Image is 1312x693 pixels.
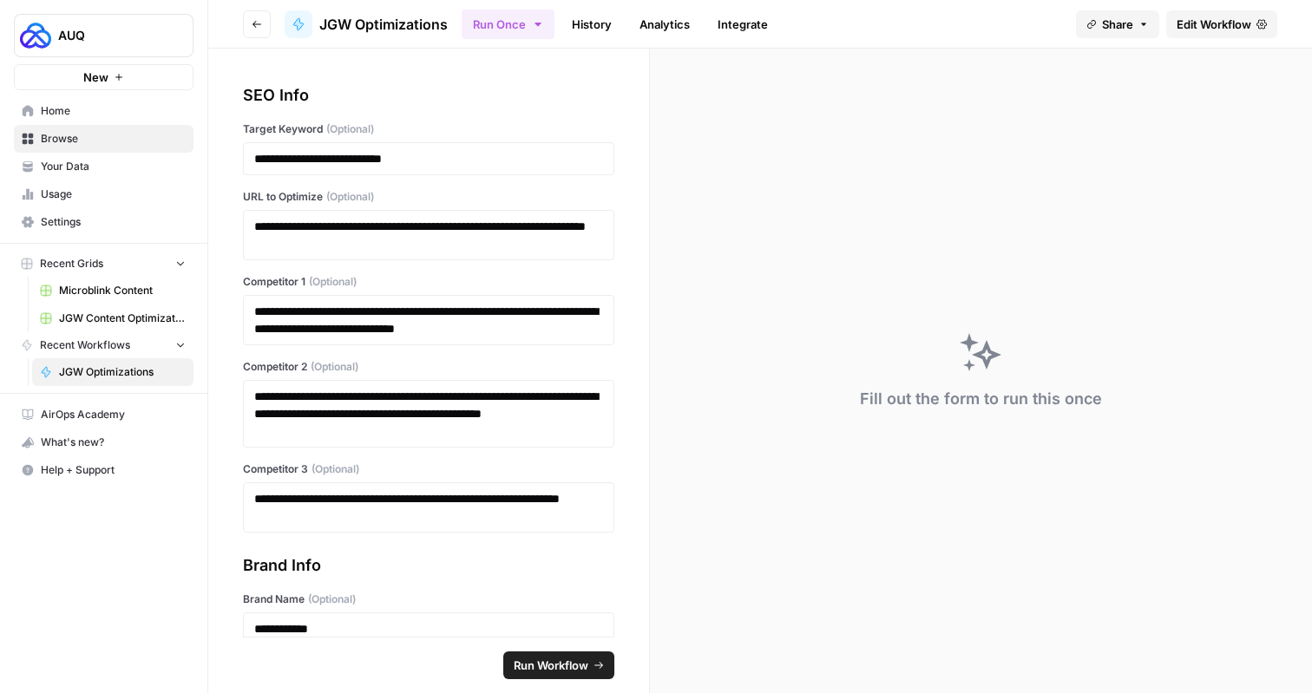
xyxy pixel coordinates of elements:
button: Run Once [462,10,554,39]
div: Brand Info [243,553,614,578]
span: Usage [41,186,186,202]
span: JGW Optimizations [59,364,186,380]
span: (Optional) [308,592,356,607]
a: Microblink Content [32,277,194,304]
span: AUQ [58,27,163,44]
span: Recent Grids [40,256,103,271]
a: Settings [14,208,194,236]
span: (Optional) [312,461,359,477]
label: Target Keyword [243,121,614,137]
span: New [83,69,108,86]
a: Usage [14,180,194,208]
button: Workspace: AUQ [14,14,194,57]
span: (Optional) [326,189,374,205]
button: New [14,64,194,90]
a: AirOps Academy [14,401,194,428]
button: Share [1076,10,1159,38]
div: Fill out the form to run this once [860,387,1102,411]
span: Share [1102,16,1133,33]
label: Competitor 3 [243,461,614,477]
span: Home [41,103,186,119]
span: Recent Workflows [40,337,130,353]
div: SEO Info [243,83,614,108]
label: Competitor 2 [243,359,614,375]
a: Your Data [14,153,194,180]
span: Run Workflow [514,657,588,674]
a: Edit Workflow [1166,10,1277,38]
a: History [561,10,622,38]
button: Recent Workflows [14,332,194,358]
button: What's new? [14,428,194,456]
span: (Optional) [326,121,374,137]
span: Microblink Content [59,283,186,298]
span: (Optional) [309,274,357,290]
span: JGW Content Optimization [59,311,186,326]
button: Recent Grids [14,251,194,277]
span: Browse [41,131,186,147]
div: What's new? [15,429,193,455]
a: JGW Optimizations [32,358,194,386]
label: URL to Optimize [243,189,614,205]
span: JGW Optimizations [319,14,448,35]
a: Home [14,97,194,125]
img: AUQ Logo [20,20,51,51]
label: Competitor 1 [243,274,614,290]
span: Help + Support [41,462,186,478]
a: Integrate [707,10,778,38]
span: Your Data [41,159,186,174]
span: Settings [41,214,186,230]
a: Browse [14,125,194,153]
button: Help + Support [14,456,194,484]
a: Analytics [629,10,700,38]
span: (Optional) [311,359,358,375]
button: Run Workflow [503,651,614,679]
a: JGW Content Optimization [32,304,194,332]
span: AirOps Academy [41,407,186,422]
label: Brand Name [243,592,614,607]
span: Edit Workflow [1177,16,1251,33]
a: JGW Optimizations [285,10,448,38]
